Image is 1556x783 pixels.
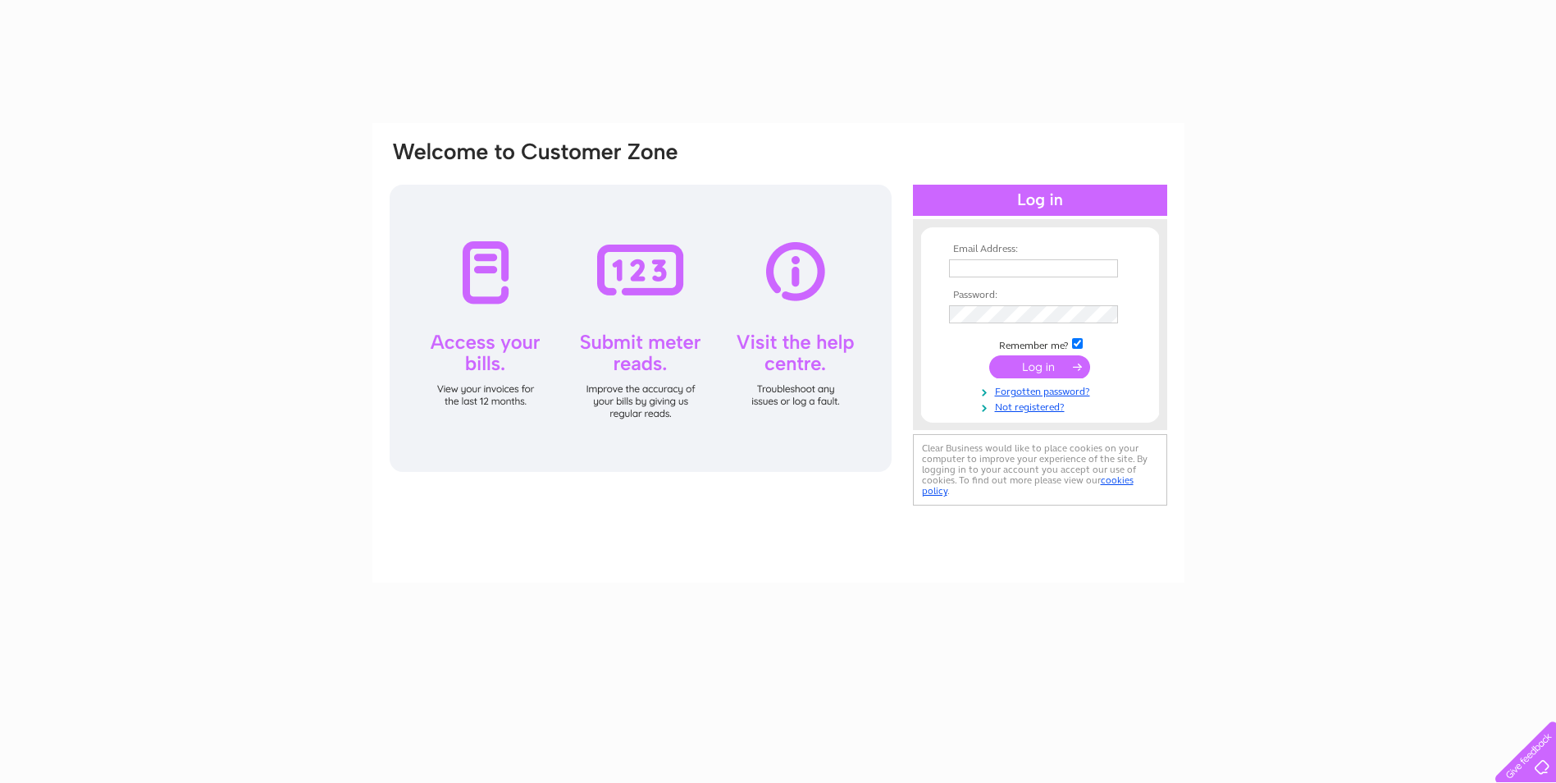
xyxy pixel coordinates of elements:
[913,434,1167,506] div: Clear Business would like to place cookies on your computer to improve your experience of the sit...
[945,244,1135,255] th: Email Address:
[945,336,1135,352] td: Remember me?
[949,382,1135,398] a: Forgotten password?
[945,290,1135,301] th: Password:
[949,398,1135,414] a: Not registered?
[989,355,1090,378] input: Submit
[922,474,1134,497] a: cookies policy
